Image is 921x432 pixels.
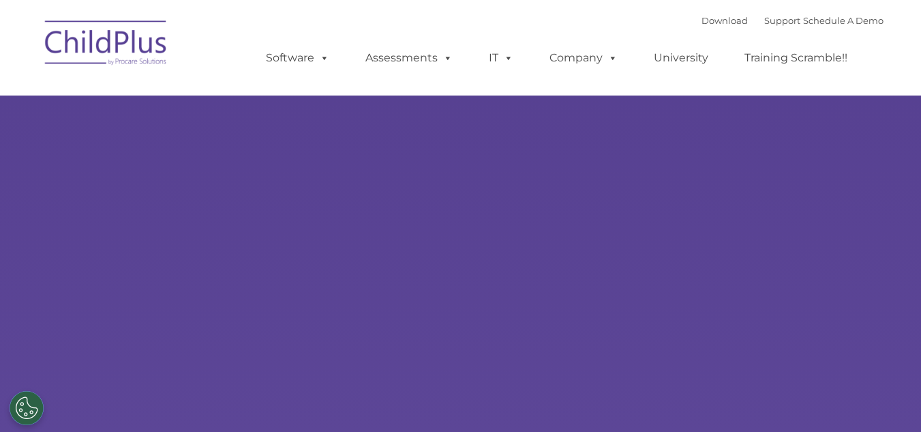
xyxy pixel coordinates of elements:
img: ChildPlus by Procare Solutions [38,11,175,79]
a: Software [252,44,343,72]
a: Download [701,15,748,26]
a: Company [536,44,631,72]
a: Schedule A Demo [803,15,884,26]
a: Assessments [352,44,466,72]
a: Support [764,15,800,26]
font: | [701,15,884,26]
a: IT [475,44,527,72]
button: Cookies Settings [10,391,44,425]
a: University [640,44,722,72]
a: Training Scramble!! [731,44,861,72]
